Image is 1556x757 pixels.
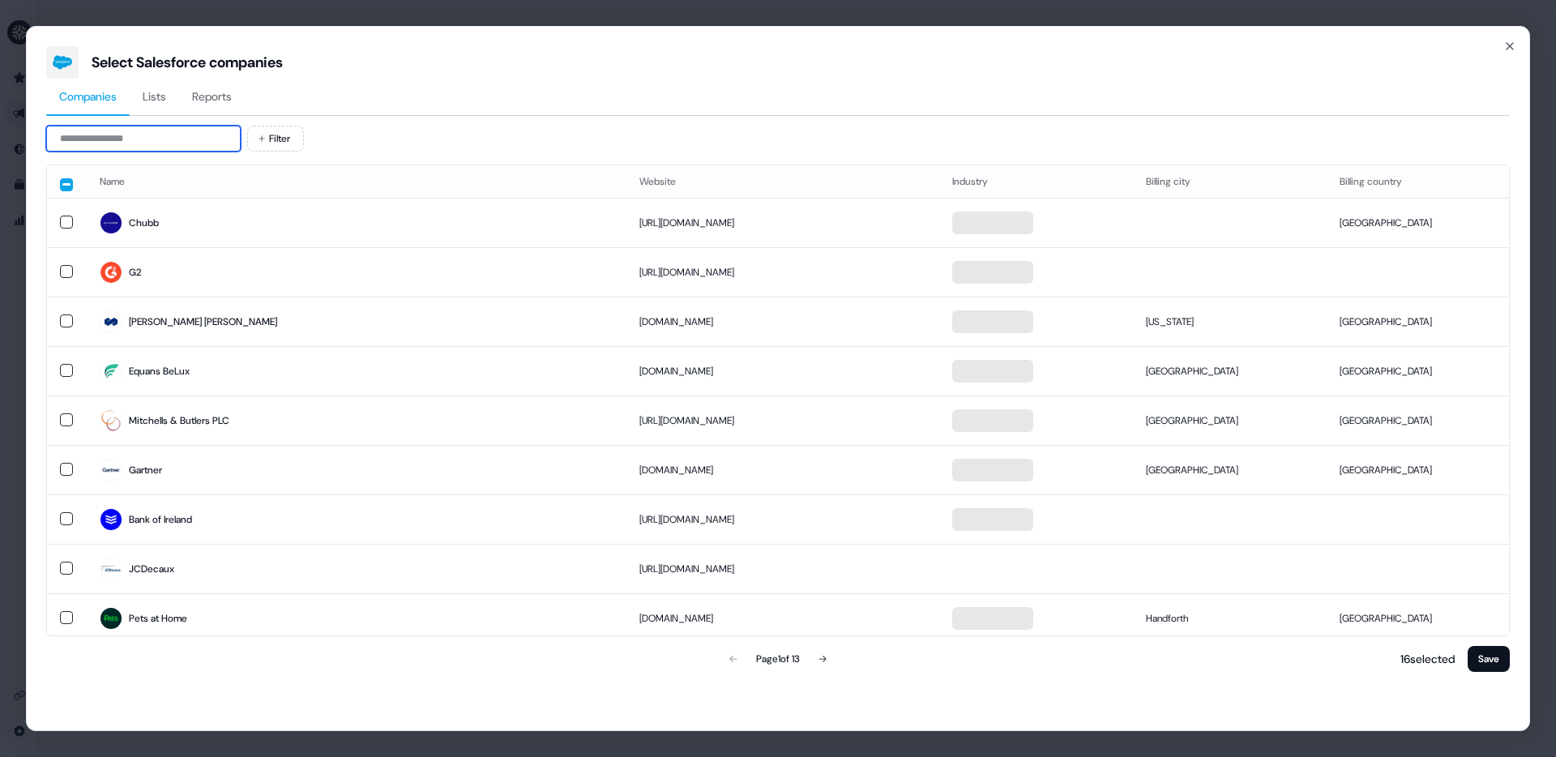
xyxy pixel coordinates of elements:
[129,314,277,330] div: [PERSON_NAME] [PERSON_NAME]
[626,297,938,346] td: [DOMAIN_NAME]
[129,215,159,231] div: Chubb
[129,561,174,577] div: JCDecaux
[626,198,938,247] td: [URL][DOMAIN_NAME]
[129,413,229,429] div: Mitchells & Butlers PLC
[626,445,938,494] td: [DOMAIN_NAME]
[1133,297,1327,346] td: [US_STATE]
[1327,165,1509,198] th: Billing country
[92,53,283,72] div: Select Salesforce companies
[59,88,117,105] span: Companies
[756,651,800,667] div: Page 1 of 13
[1394,651,1455,667] p: 16 selected
[1133,346,1327,396] td: [GEOGRAPHIC_DATA]
[129,264,141,280] div: G2
[1327,445,1509,494] td: [GEOGRAPHIC_DATA]
[129,511,192,528] div: Bank of Ireland
[247,126,304,152] button: Filter
[143,88,166,105] span: Lists
[1133,445,1327,494] td: [GEOGRAPHIC_DATA]
[87,165,626,198] th: Name
[129,610,187,627] div: Pets at Home
[192,88,232,105] span: Reports
[1327,396,1509,445] td: [GEOGRAPHIC_DATA]
[939,165,1133,198] th: Industry
[129,462,162,478] div: Gartner
[1468,646,1510,672] button: Save
[1327,198,1509,247] td: [GEOGRAPHIC_DATA]
[626,396,938,445] td: [URL][DOMAIN_NAME]
[1133,165,1327,198] th: Billing city
[626,165,938,198] th: Website
[626,494,938,544] td: [URL][DOMAIN_NAME]
[1327,593,1509,643] td: [GEOGRAPHIC_DATA]
[626,346,938,396] td: [DOMAIN_NAME]
[1133,593,1327,643] td: Handforth
[626,247,938,297] td: [URL][DOMAIN_NAME]
[626,593,938,643] td: [DOMAIN_NAME]
[129,363,190,379] div: Equans BeLux
[1327,297,1509,346] td: [GEOGRAPHIC_DATA]
[626,544,938,593] td: [URL][DOMAIN_NAME]
[1327,346,1509,396] td: [GEOGRAPHIC_DATA]
[1133,396,1327,445] td: [GEOGRAPHIC_DATA]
